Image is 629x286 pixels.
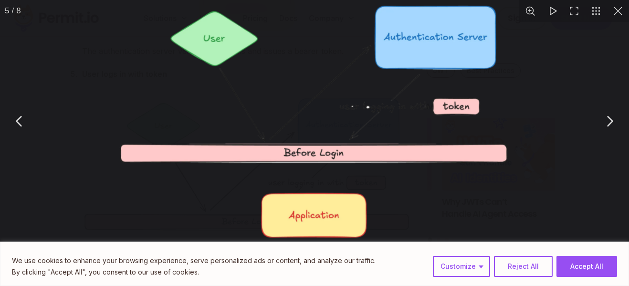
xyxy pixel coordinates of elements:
button: Reject All [494,256,553,277]
button: Customize [433,256,490,277]
button: Next [598,109,621,133]
img: Image 5 of 8 [117,3,511,241]
button: Accept All [556,256,617,277]
p: By clicking "Accept All", you consent to our use of cookies. [12,266,376,278]
p: We use cookies to enhance your browsing experience, serve personalized ads or content, and analyz... [12,255,376,266]
button: Previous [8,109,31,133]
